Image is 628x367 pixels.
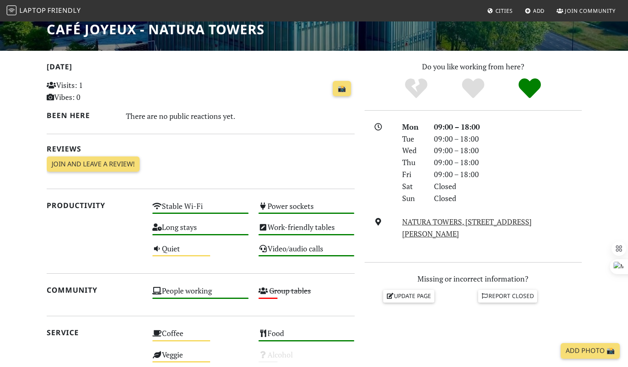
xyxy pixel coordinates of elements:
[397,192,429,204] div: Sun
[47,156,140,172] a: Join and leave a review!
[254,220,360,242] div: Work-friendly tables
[521,3,548,18] a: Add
[254,327,360,348] div: Food
[147,199,254,220] div: Stable Wi-Fi
[533,7,545,14] span: Add
[429,180,587,192] div: Closed
[429,192,587,204] div: Closed
[397,168,429,180] div: Fri
[388,77,445,100] div: No
[397,133,429,145] div: Tue
[495,7,513,14] span: Cities
[7,5,17,15] img: LaptopFriendly
[47,21,265,37] h1: Café Joyeux - Natura Towers
[19,6,46,15] span: Laptop
[484,3,516,18] a: Cities
[429,168,587,180] div: 09:00 – 18:00
[553,3,619,18] a: Join Community
[269,286,311,296] s: Group tables
[47,111,116,120] h2: Been here
[429,144,587,156] div: 09:00 – 18:00
[47,79,143,103] p: Visits: 1 Vibes: 0
[445,77,502,100] div: Yes
[254,199,360,220] div: Power sockets
[47,201,143,210] h2: Productivity
[47,62,355,74] h2: [DATE]
[365,273,582,285] p: Missing or incorrect information?
[397,156,429,168] div: Thu
[147,284,254,305] div: People working
[397,121,429,133] div: Mon
[429,121,587,133] div: 09:00 – 18:00
[333,81,351,97] a: 📸
[365,61,582,73] p: Do you like working from here?
[47,144,355,153] h2: Reviews
[397,144,429,156] div: Wed
[429,156,587,168] div: 09:00 – 18:00
[7,4,81,18] a: LaptopFriendly LaptopFriendly
[402,217,532,239] a: NATURA TOWERS, [STREET_ADDRESS][PERSON_NAME]
[47,328,143,337] h2: Service
[147,220,254,242] div: Long stays
[429,133,587,145] div: 09:00 – 18:00
[47,6,81,15] span: Friendly
[383,290,434,302] a: Update page
[565,7,616,14] span: Join Community
[397,180,429,192] div: Sat
[147,242,254,263] div: Quiet
[147,327,254,348] div: Coffee
[501,77,558,100] div: Definitely!
[126,109,355,123] div: There are no public reactions yet.
[478,290,538,302] a: Report closed
[254,242,360,263] div: Video/audio calls
[47,286,143,294] h2: Community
